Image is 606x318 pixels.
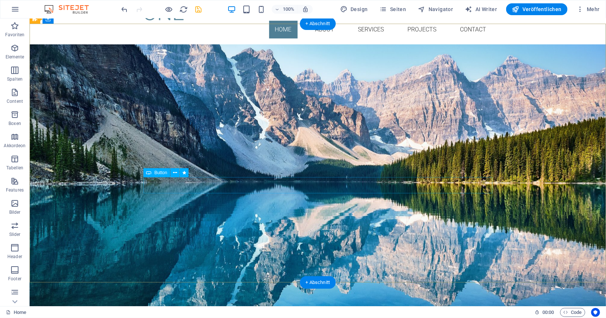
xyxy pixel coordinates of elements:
span: Design [340,6,368,13]
p: Content [7,98,23,104]
p: Elemente [6,54,24,60]
span: Button [155,170,167,175]
p: Footer [8,276,21,282]
button: Seiten [377,3,409,15]
img: Editor Logo [43,5,98,14]
p: Akkordeon [4,143,26,149]
h6: 100% [283,5,295,14]
button: 100% [272,5,298,14]
i: Seite neu laden [180,5,188,14]
i: Bei Größenänderung Zoomstufe automatisch an das gewählte Gerät anpassen. [302,6,309,13]
i: Rückgängig: Elemente löschen (Strg+Z) [121,5,129,14]
p: Tabellen [6,165,23,171]
button: Klicke hier, um den Vorschau-Modus zu verlassen [165,5,173,14]
p: Spalten [7,76,23,82]
button: reload [179,5,188,14]
i: Save (Ctrl+S) [194,5,203,14]
span: : [548,309,549,315]
p: Slider [9,231,21,237]
button: Code [560,308,585,317]
p: Bilder [9,209,21,215]
span: AI Writer [465,6,497,13]
span: Seiten [380,6,406,13]
div: + Abschnitt [300,17,336,30]
button: Mehr [573,3,603,15]
button: Veröffentlichen [506,3,568,15]
span: Mehr [576,6,600,13]
span: Code [563,308,582,317]
div: + Abschnitt [300,276,336,289]
div: Design (Strg+Alt+Y) [337,3,371,15]
button: Usercentrics [591,308,600,317]
span: Veröffentlichen [512,6,562,13]
p: Header [7,254,22,260]
button: save [194,5,203,14]
a: Klick, um Auswahl aufzuheben. Doppelklick öffnet Seitenverwaltung [6,308,26,317]
button: AI Writer [462,3,500,15]
span: Navigator [418,6,453,13]
p: Boxen [9,121,21,126]
button: Navigator [415,3,456,15]
h6: Session-Zeit [535,308,554,317]
p: Features [6,187,24,193]
span: 00 00 [542,308,554,317]
button: undo [120,5,129,14]
p: Favoriten [5,32,24,38]
button: Design [337,3,371,15]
